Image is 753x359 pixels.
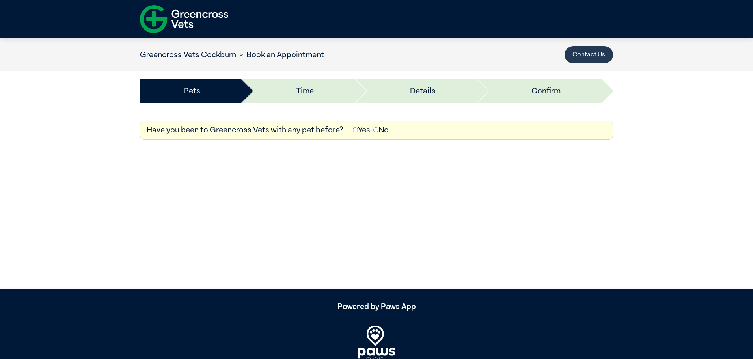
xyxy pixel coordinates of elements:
[140,49,324,61] nav: breadcrumb
[353,127,358,132] input: Yes
[184,85,200,97] a: Pets
[373,127,378,132] input: No
[140,51,236,59] a: Greencross Vets Cockburn
[236,49,324,61] li: Book an Appointment
[353,124,370,136] label: Yes
[373,124,389,136] label: No
[140,302,613,311] h5: Powered by Paws App
[147,124,343,136] label: Have you been to Greencross Vets with any pet before?
[565,46,613,63] button: Contact Us
[140,2,228,36] img: f-logo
